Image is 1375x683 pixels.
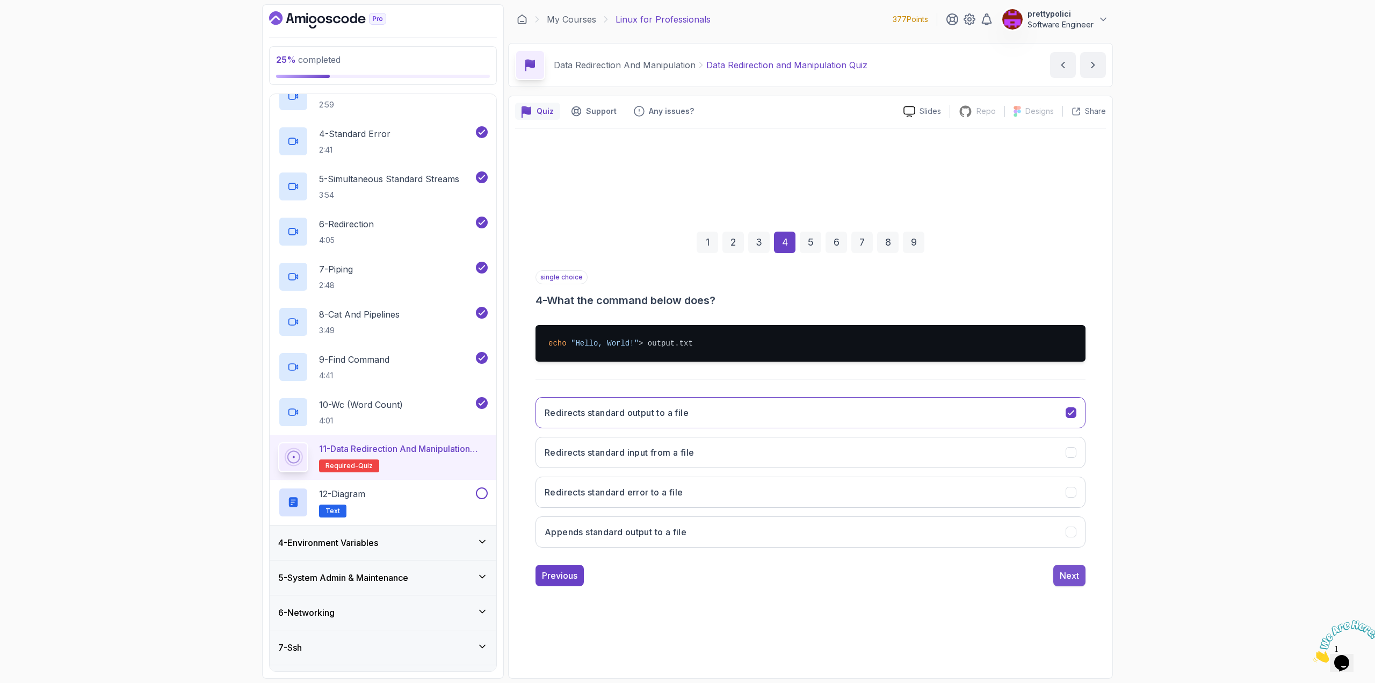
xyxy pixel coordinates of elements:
[627,103,700,120] button: Feedback button
[319,415,403,426] p: 4:01
[278,571,408,584] h3: 5 - System Admin & Maintenance
[319,442,488,455] p: 11 - Data Redirection and Manipulation Quiz
[542,569,577,582] div: Previous
[276,54,296,65] span: 25 %
[270,526,496,560] button: 4-Environment Variables
[535,437,1085,468] button: Redirects standard input from a file
[748,232,770,253] div: 3
[1050,52,1076,78] button: previous content
[722,232,744,253] div: 2
[697,232,718,253] div: 1
[278,126,488,156] button: 4-Standard Error2:41
[319,398,403,411] p: 10 - Wc (Word Count)
[278,442,488,472] button: 11-Data Redirection and Manipulation QuizRequired-quiz
[358,462,373,470] span: quiz
[547,13,596,26] a: My Courses
[895,106,950,117] a: Slides
[545,526,686,538] h3: Appends standard output to a file
[1060,569,1079,582] div: Next
[535,565,584,586] button: Previous
[1080,52,1106,78] button: next content
[616,13,711,26] p: Linux for Professionals
[517,14,527,25] a: Dashboard
[278,262,488,292] button: 7-Piping2:48
[1085,106,1106,117] p: Share
[278,487,488,517] button: 12-DiagramText
[319,235,374,246] p: 4:05
[278,641,302,654] h3: 7 - Ssh
[1027,9,1094,19] p: prettypolici
[278,397,488,427] button: 10-Wc (Word Count)4:01
[319,145,390,155] p: 2:41
[545,486,683,499] h3: Redirects standard error to a file
[319,172,459,185] p: 5 - Simultaneous Standard Streams
[269,11,411,28] a: Dashboard
[535,293,1085,308] h3: 4 - What the command below does?
[706,59,867,71] p: Data Redirection and Manipulation Quiz
[893,14,928,25] p: 377 Points
[325,507,340,515] span: Text
[548,339,567,348] span: echo
[535,516,1085,548] button: Appends standard output to a file
[319,280,353,291] p: 2:48
[319,99,395,110] p: 2:59
[565,103,623,120] button: Support button
[278,171,488,202] button: 5-Simultaneous Standard Streams3:54
[4,4,71,47] img: Chat attention grabber
[278,217,488,247] button: 6-Redirection4:05
[319,325,400,336] p: 3:49
[1053,565,1085,586] button: Next
[325,462,358,470] span: Required-
[649,106,694,117] p: Any issues?
[1027,19,1094,30] p: Software Engineer
[319,190,459,200] p: 3:54
[319,353,389,366] p: 9 - Find Command
[545,406,689,419] h3: Redirects standard output to a file
[877,232,899,253] div: 8
[278,307,488,337] button: 8-Cat And Pipelines3:49
[535,325,1085,362] pre: > output.txt
[537,106,554,117] p: Quiz
[535,477,1085,508] button: Redirects standard error to a file
[319,308,400,321] p: 8 - Cat And Pipelines
[1002,9,1023,30] img: user profile image
[278,81,488,111] button: 3-Standard Output2:59
[903,232,924,253] div: 9
[319,487,365,500] p: 12 - Diagram
[278,536,378,549] h3: 4 - Environment Variables
[920,106,941,117] p: Slides
[800,232,821,253] div: 5
[571,339,639,348] span: "Hello, World!"
[319,370,389,381] p: 4:41
[535,270,588,284] p: single choice
[586,106,617,117] p: Support
[319,127,390,140] p: 4 - Standard Error
[278,606,335,619] h3: 6 - Networking
[535,397,1085,428] button: Redirects standard output to a file
[851,232,873,253] div: 7
[1308,616,1375,667] iframe: chat widget
[270,630,496,665] button: 7-Ssh
[270,595,496,630] button: 6-Networking
[319,263,353,276] p: 7 - Piping
[545,446,694,459] h3: Redirects standard input from a file
[554,59,696,71] p: Data Redirection And Manipulation
[1002,9,1109,30] button: user profile imageprettypoliciSoftware Engineer
[276,54,341,65] span: completed
[319,218,374,231] p: 6 - Redirection
[1025,106,1054,117] p: Designs
[278,352,488,382] button: 9-Find Command4:41
[976,106,996,117] p: Repo
[270,560,496,595] button: 5-System Admin & Maintenance
[826,232,847,253] div: 6
[4,4,9,13] span: 1
[1062,106,1106,117] button: Share
[774,232,795,253] div: 4
[515,103,560,120] button: quiz button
